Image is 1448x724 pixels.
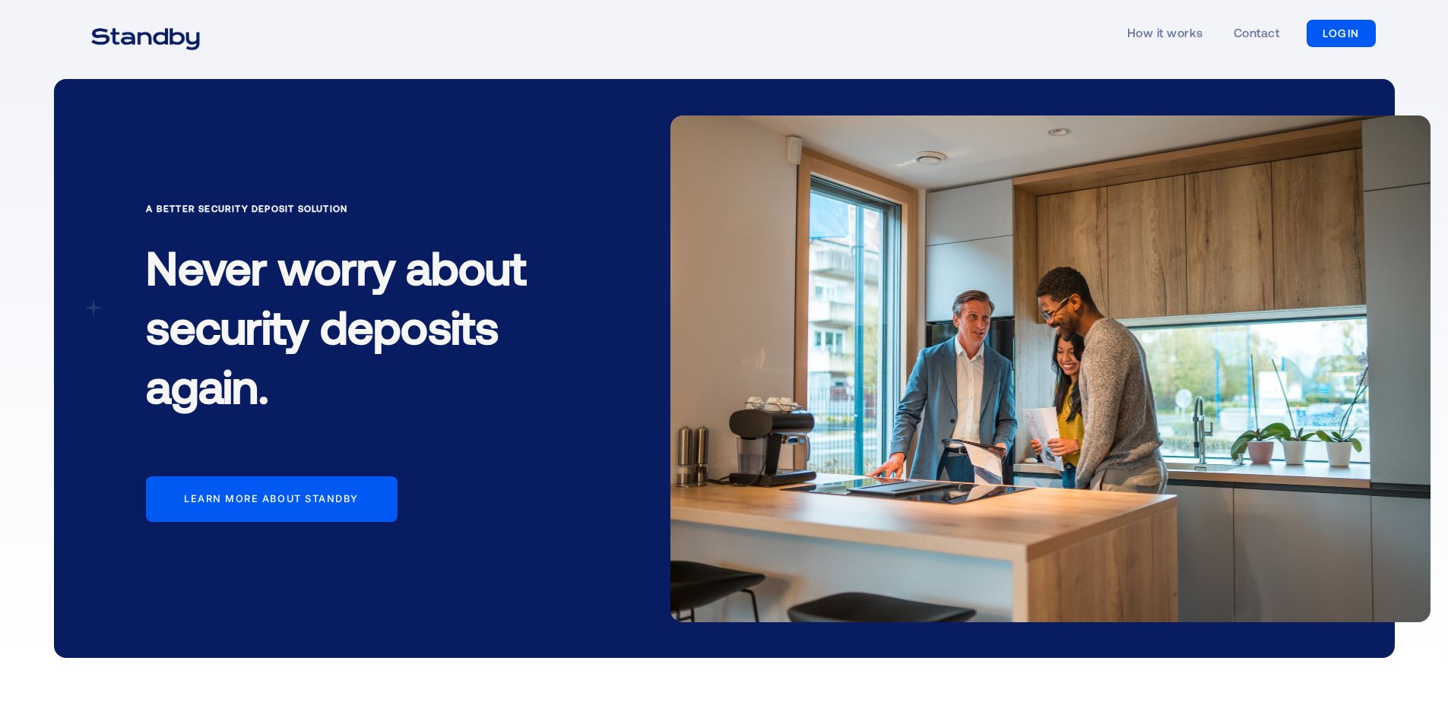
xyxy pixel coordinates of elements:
h1: Never worry about security deposits again. [146,225,572,440]
a: home [72,18,219,49]
a: LOGIN [1307,20,1376,47]
a: Learn more about standby [146,476,398,522]
div: A Better Security Deposit Solution [146,201,572,216]
div: Learn more about standby [184,493,359,505]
